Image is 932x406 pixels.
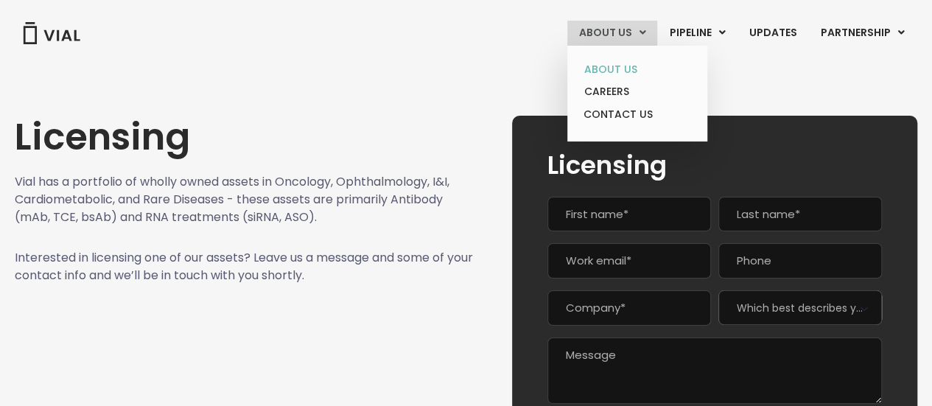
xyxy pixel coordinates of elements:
[718,197,882,232] input: Last name*
[718,243,882,279] input: Phone
[658,21,737,46] a: PIPELINEMenu Toggle
[22,22,81,44] img: Vial Logo
[572,80,701,103] a: CAREERS
[809,21,917,46] a: PARTNERSHIPMenu Toggle
[567,21,657,46] a: ABOUT USMenu Toggle
[15,249,475,284] p: Interested in licensing one of our assets? Leave us a message and some of your contact info and w...
[572,58,701,81] a: ABOUT US
[15,116,475,158] h1: Licensing
[547,290,711,326] input: Company*
[718,290,882,325] span: Which best describes you?*
[547,243,711,279] input: Work email*
[547,151,882,179] h2: Licensing
[547,197,711,232] input: First name*
[737,21,808,46] a: UPDATES
[15,173,475,226] p: Vial has a portfolio of wholly owned assets in Oncology, Ophthalmology, I&I, Cardiometabolic, and...
[572,103,701,127] a: CONTACT US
